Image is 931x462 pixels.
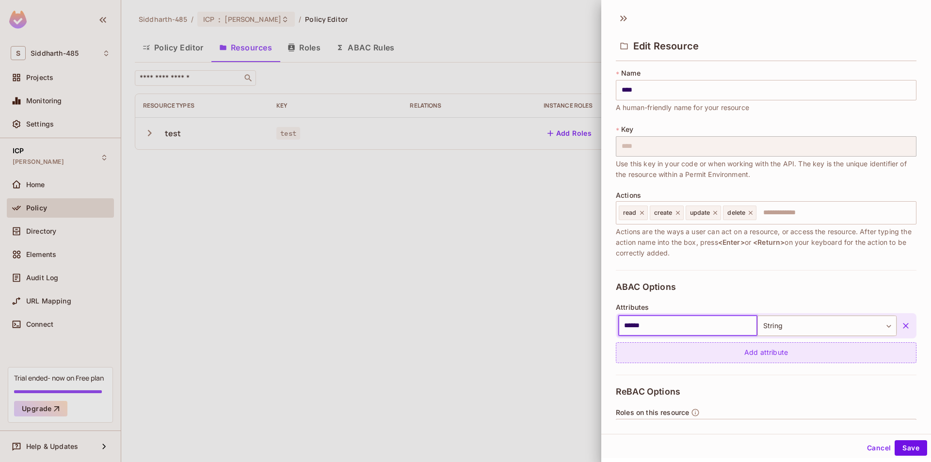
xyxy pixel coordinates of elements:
span: Actions [616,191,641,199]
span: Use this key in your code or when working with the API. The key is the unique identifier of the r... [616,159,916,180]
span: Name [621,69,641,77]
span: <Return> [753,238,785,246]
span: A human-friendly name for your resource [616,102,749,113]
button: Save [895,440,927,456]
div: Add attribute [616,342,916,363]
span: Attributes [616,303,649,311]
div: String [757,316,897,336]
span: read [623,209,637,217]
div: update [686,206,722,220]
span: ReBAC Options [616,387,680,397]
span: create [654,209,673,217]
span: Actions are the ways a user can act on a resource, or access the resource. After typing the actio... [616,226,916,258]
span: Key [621,126,633,133]
span: update [690,209,710,217]
div: read [619,206,648,220]
span: delete [727,209,745,217]
div: create [650,206,684,220]
span: Edit Resource [633,40,699,52]
div: delete [723,206,756,220]
span: Roles on this resource [616,409,689,416]
span: ABAC Options [616,282,676,292]
span: <Enter> [718,238,745,246]
button: Cancel [863,440,895,456]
